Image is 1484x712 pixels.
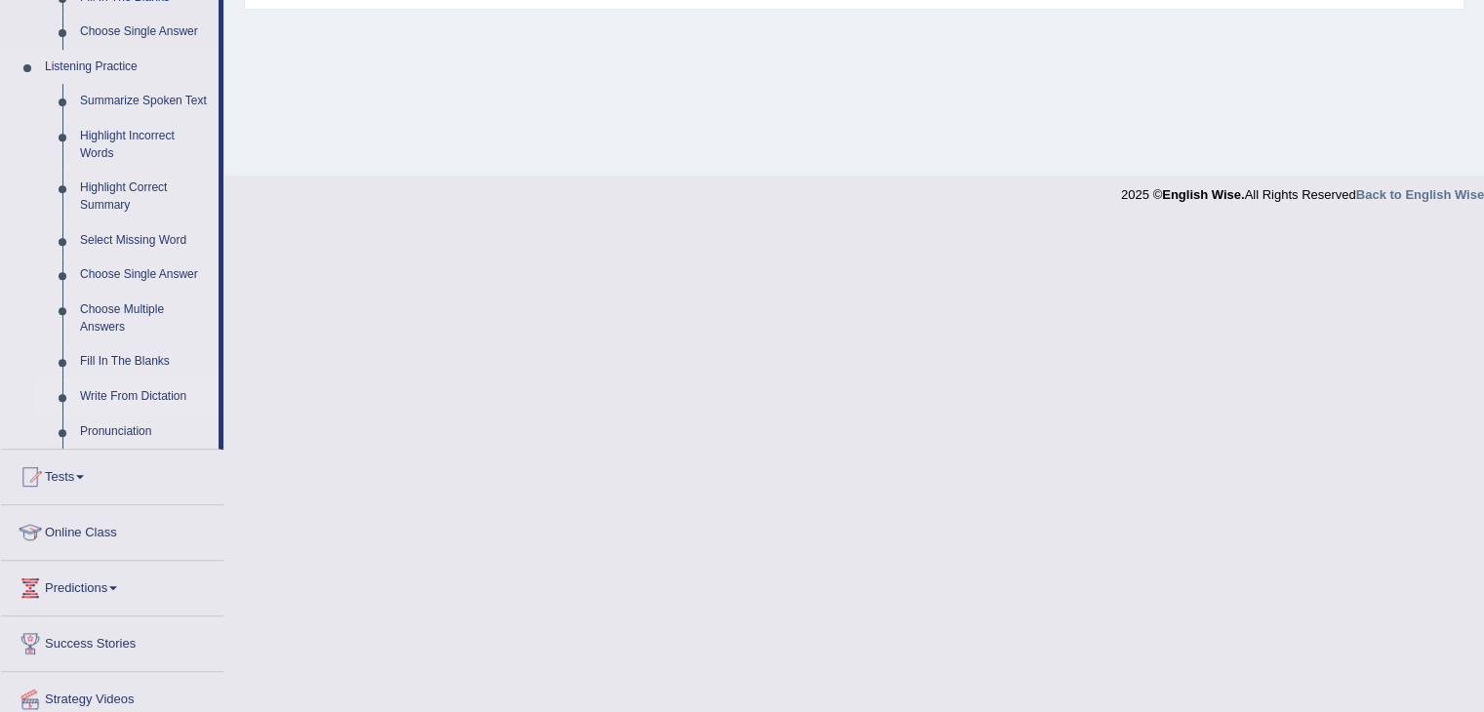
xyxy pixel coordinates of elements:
a: Predictions [1,561,223,610]
a: Select Missing Word [71,223,219,258]
a: Listening Practice [36,50,219,85]
a: Pronunciation [71,415,219,450]
a: Highlight Correct Summary [71,171,219,222]
a: Highlight Incorrect Words [71,119,219,171]
a: Success Stories [1,616,223,665]
a: Write From Dictation [71,379,219,415]
strong: English Wise. [1162,187,1244,202]
a: Choose Multiple Answers [71,293,219,344]
a: Choose Single Answer [71,257,219,293]
div: 2025 © All Rights Reserved [1121,176,1484,204]
a: Online Class [1,505,223,554]
a: Summarize Spoken Text [71,84,219,119]
a: Back to English Wise [1356,187,1484,202]
a: Choose Single Answer [71,15,219,50]
a: Tests [1,450,223,498]
a: Fill In The Blanks [71,344,219,379]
